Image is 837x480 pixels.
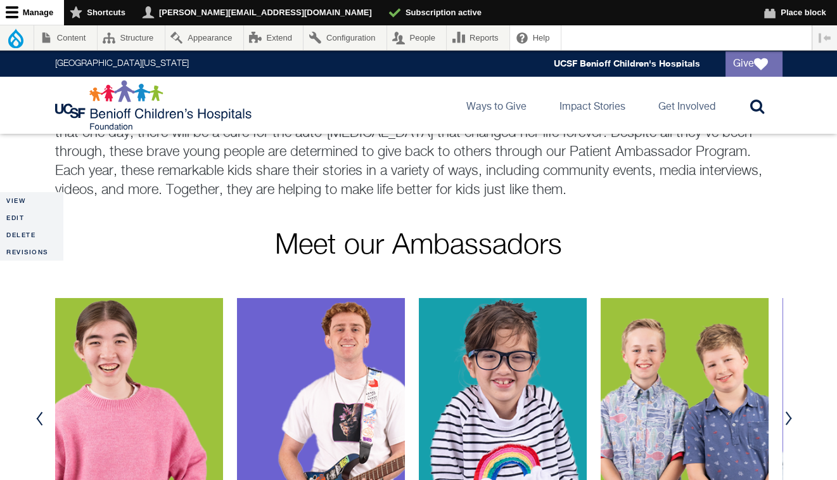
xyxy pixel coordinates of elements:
[725,51,783,77] a: Give
[303,25,386,50] a: Configuration
[812,25,837,50] button: Vertical orientation
[98,25,165,50] a: Structure
[447,25,509,50] a: Reports
[648,77,725,134] a: Get Involved
[30,399,49,438] button: Previous
[549,77,636,134] a: Impact Stories
[165,25,243,50] a: Appearance
[55,86,783,200] p: Their stories could fill volumes. The teen who put baseball on hold after an allergic reaction ne...
[55,80,255,131] img: Logo for UCSF Benioff Children's Hospitals Foundation
[387,25,447,50] a: People
[554,58,700,69] a: UCSF Benioff Children's Hospitals
[510,25,561,50] a: Help
[779,399,798,438] button: Next
[55,231,783,260] p: Meet our Ambassadors
[456,77,537,134] a: Ways to Give
[244,25,303,50] a: Extend
[55,60,189,68] a: [GEOGRAPHIC_DATA][US_STATE]
[34,25,97,50] a: Content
